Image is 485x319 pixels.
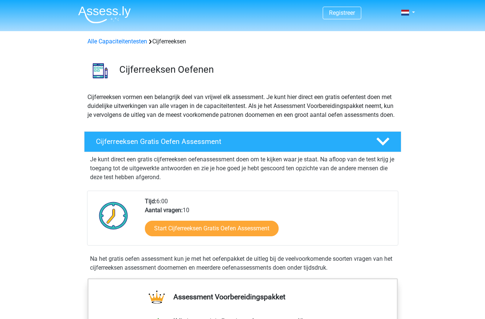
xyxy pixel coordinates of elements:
p: Je kunt direct een gratis cijferreeksen oefenassessment doen om te kijken waar je staat. Na afloo... [90,155,395,182]
a: Cijferreeksen Gratis Oefen Assessment [81,131,404,152]
a: Alle Capaciteitentesten [87,38,147,45]
div: Cijferreeksen [84,37,401,46]
b: Tijd: [145,198,156,205]
h3: Cijferreeksen Oefenen [119,64,395,75]
div: Na het gratis oefen assessment kun je met het oefenpakket de uitleg bij de veelvoorkomende soorte... [87,254,398,272]
a: Registreer [329,9,355,16]
img: Assessly [78,6,131,23]
img: Klok [95,197,132,234]
div: 6:00 10 [139,197,398,245]
a: Start Cijferreeksen Gratis Oefen Assessment [145,221,279,236]
h4: Cijferreeksen Gratis Oefen Assessment [96,137,364,146]
p: Cijferreeksen vormen een belangrijk deel van vrijwel elk assessment. Je kunt hier direct een grat... [87,93,398,119]
img: cijferreeksen [84,55,116,86]
b: Aantal vragen: [145,207,183,214]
